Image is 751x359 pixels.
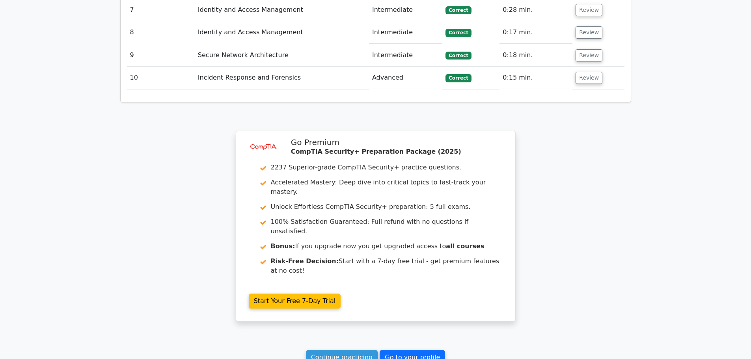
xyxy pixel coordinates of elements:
span: Correct [445,29,471,37]
td: Secure Network Architecture [195,44,369,67]
td: 10 [127,67,195,89]
td: Intermediate [369,21,442,44]
span: Correct [445,6,471,14]
td: 9 [127,44,195,67]
button: Review [576,26,602,39]
td: Identity and Access Management [195,21,369,44]
button: Review [576,72,602,84]
td: 0:18 min. [499,44,572,67]
button: Review [576,49,602,61]
span: Correct [445,52,471,60]
td: Intermediate [369,44,442,67]
td: Advanced [369,67,442,89]
td: 0:17 min. [499,21,572,44]
td: 8 [127,21,195,44]
span: Correct [445,74,471,82]
td: 0:15 min. [499,67,572,89]
a: Start Your Free 7-Day Trial [249,294,341,309]
button: Review [576,4,602,16]
td: Incident Response and Forensics [195,67,369,89]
